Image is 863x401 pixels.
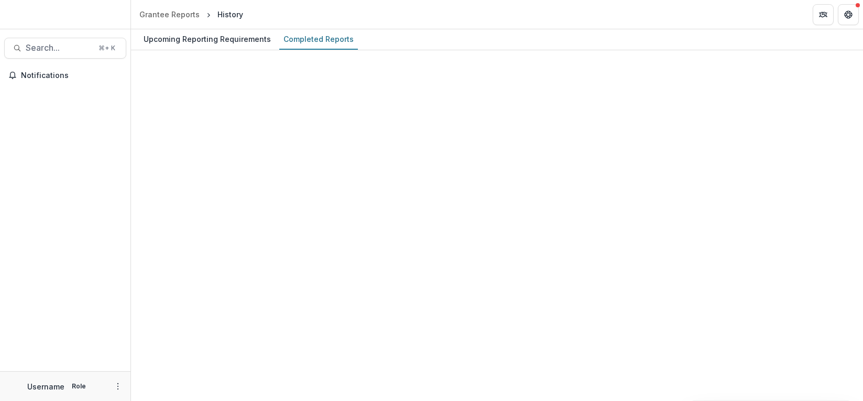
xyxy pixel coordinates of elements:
nav: breadcrumb [135,7,247,22]
p: Role [69,382,89,391]
a: Completed Reports [279,29,358,50]
button: Search... [4,38,126,59]
a: Grantee Reports [135,7,204,22]
div: Completed Reports [279,31,358,47]
a: Upcoming Reporting Requirements [139,29,275,50]
button: More [112,380,124,393]
span: Notifications [21,71,122,80]
p: Username [27,381,64,392]
button: Get Help [838,4,859,25]
div: Upcoming Reporting Requirements [139,31,275,47]
span: Search... [26,43,92,53]
button: Notifications [4,67,126,84]
button: Partners [813,4,834,25]
div: Grantee Reports [139,9,200,20]
div: ⌘ + K [96,42,117,54]
div: History [217,9,243,20]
